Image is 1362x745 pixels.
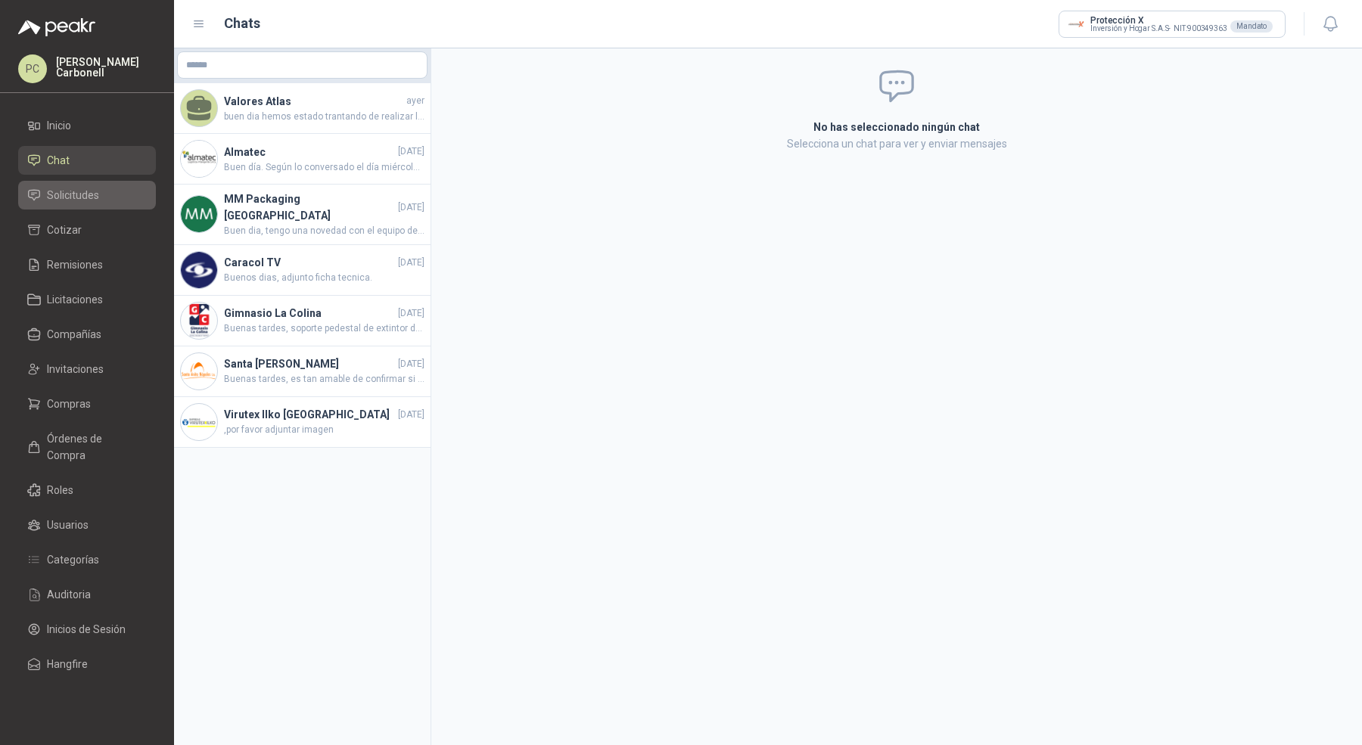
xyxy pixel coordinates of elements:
[47,396,91,412] span: Compras
[47,482,73,498] span: Roles
[224,13,260,34] h1: Chats
[224,93,403,110] h4: Valores Atlas
[174,245,431,296] a: Company LogoCaracol TV[DATE]Buenos dias, adjunto ficha tecnica.
[18,355,156,383] a: Invitaciones
[18,250,156,279] a: Remisiones
[18,54,47,83] div: PC
[174,134,431,185] a: Company LogoAlmatec[DATE]Buen día. Según lo conversado el día miércoles, esta orden se anulara
[56,57,156,78] p: [PERSON_NAME] Carbonell
[47,621,126,638] span: Inicios de Sesión
[47,291,103,308] span: Licitaciones
[633,135,1161,152] p: Selecciona un chat para ver y enviar mensajes
[47,152,70,169] span: Chat
[18,18,95,36] img: Logo peakr
[47,117,71,134] span: Inicio
[18,424,156,470] a: Órdenes de Compra
[18,285,156,314] a: Licitaciones
[398,144,424,159] span: [DATE]
[47,222,82,238] span: Cotizar
[47,256,103,273] span: Remisiones
[181,404,217,440] img: Company Logo
[47,551,99,568] span: Categorías
[224,305,395,321] h4: Gimnasio La Colina
[18,615,156,644] a: Inicios de Sesión
[47,187,99,203] span: Solicitudes
[47,361,104,377] span: Invitaciones
[47,326,101,343] span: Compañías
[18,146,156,175] a: Chat
[18,390,156,418] a: Compras
[224,406,395,423] h4: Virutex Ilko [GEOGRAPHIC_DATA]
[398,200,424,215] span: [DATE]
[224,423,424,437] span: ,por favor adjuntar imagen
[224,191,395,224] h4: MM Packaging [GEOGRAPHIC_DATA]
[18,650,156,678] a: Hangfire
[174,397,431,448] a: Company LogoVirutex Ilko [GEOGRAPHIC_DATA][DATE],por favor adjuntar imagen
[174,83,431,134] a: Valores Atlasayerbuen dia hemos estado trantando de realizar la entrega, sin embargo el envio no ...
[18,320,156,349] a: Compañías
[174,346,431,397] a: Company LogoSanta [PERSON_NAME][DATE]Buenas tardes, es tan amable de confirmar si son [DEMOGRAPHI...
[47,586,91,603] span: Auditoria
[224,254,395,271] h4: Caracol TV
[406,94,424,108] span: ayer
[224,321,424,336] span: Buenas tardes, soporte pedestal de extintor de 05 lb no existe debido a su tamaño
[47,656,88,672] span: Hangfire
[174,185,431,245] a: Company LogoMM Packaging [GEOGRAPHIC_DATA][DATE]Buen dia, tengo una novedad con el equipo despach...
[47,430,141,464] span: Órdenes de Compra
[224,110,424,124] span: buen dia hemos estado trantando de realizar la entrega, sin embargo el envio no ha sido recibido....
[181,196,217,232] img: Company Logo
[18,580,156,609] a: Auditoria
[18,181,156,210] a: Solicitudes
[224,224,424,238] span: Buen dia, tengo una novedad con el equipo despachado, no esta realizando la funcion y tomando med...
[18,111,156,140] a: Inicio
[181,141,217,177] img: Company Logo
[224,372,424,386] span: Buenas tardes, es tan amable de confirmar si son [DEMOGRAPHIC_DATA].500 cajas?
[398,306,424,321] span: [DATE]
[181,252,217,288] img: Company Logo
[398,357,424,371] span: [DATE]
[633,119,1161,135] h2: No has seleccionado ningún chat
[18,545,156,574] a: Categorías
[224,144,395,160] h4: Almatec
[181,303,217,339] img: Company Logo
[47,517,89,533] span: Usuarios
[398,256,424,270] span: [DATE]
[224,160,424,175] span: Buen día. Según lo conversado el día miércoles, esta orden se anulara
[18,216,156,244] a: Cotizar
[224,355,395,372] h4: Santa [PERSON_NAME]
[174,296,431,346] a: Company LogoGimnasio La Colina[DATE]Buenas tardes, soporte pedestal de extintor de 05 lb no exist...
[224,271,424,285] span: Buenos dias, adjunto ficha tecnica.
[398,408,424,422] span: [DATE]
[181,353,217,390] img: Company Logo
[18,476,156,504] a: Roles
[18,511,156,539] a: Usuarios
